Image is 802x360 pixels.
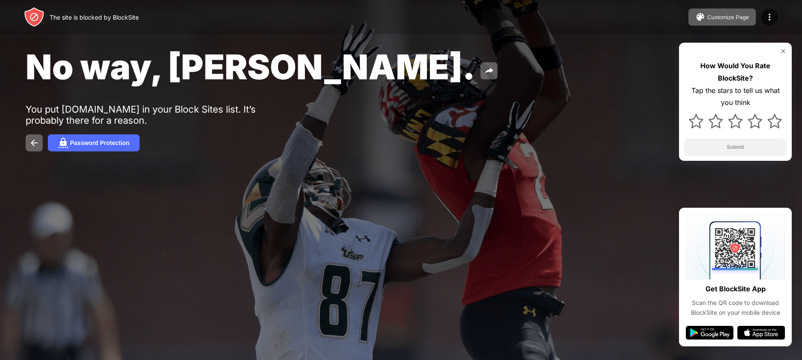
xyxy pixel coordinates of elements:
[50,14,139,21] div: The site is blocked by BlockSite
[707,14,749,20] div: Customize Page
[48,134,140,151] button: Password Protection
[748,114,762,128] img: star.svg
[29,138,39,148] img: back.svg
[70,139,129,146] div: Password Protection
[58,138,68,148] img: password.svg
[686,326,734,340] img: google-play.svg
[695,12,705,22] img: pallet.svg
[689,114,703,128] img: star.svg
[484,66,494,76] img: share.svg
[688,9,756,26] button: Customize Page
[26,104,290,126] div: You put [DOMAIN_NAME] in your Block Sites list. It’s probably there for a reason.
[684,84,787,109] div: Tap the stars to tell us what you think
[26,46,475,87] span: No way, [PERSON_NAME].
[737,326,785,340] img: app-store.svg
[764,12,775,22] img: menu-icon.svg
[708,114,723,128] img: star.svg
[24,7,44,27] img: header-logo.svg
[780,48,787,55] img: rate-us-close.svg
[686,298,785,317] div: Scan the QR code to download BlockSite on your mobile device
[684,139,787,156] button: Submit
[767,114,782,128] img: star.svg
[684,60,787,84] div: How Would You Rate BlockSite?
[686,215,785,279] img: qrcode.svg
[26,253,228,350] iframe: Banner
[728,114,743,128] img: star.svg
[705,283,766,295] div: Get BlockSite App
